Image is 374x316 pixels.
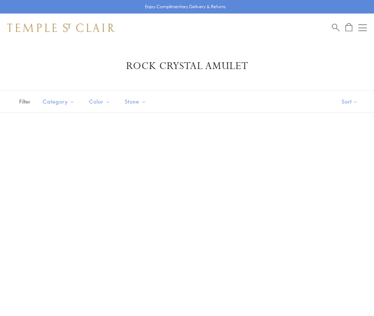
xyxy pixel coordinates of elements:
[85,97,116,106] span: Color
[332,23,339,32] a: Search
[145,3,226,10] p: Enjoy Complimentary Delivery & Returns
[358,23,367,32] button: Open navigation
[7,23,115,32] img: Temple St. Clair
[18,60,356,73] h1: Rock Crystal Amulet
[37,94,80,110] button: Category
[121,97,152,106] span: Stone
[346,23,352,32] a: Open Shopping Bag
[326,91,374,112] button: Show sort by
[39,97,80,106] span: Category
[84,94,116,110] button: Color
[119,94,152,110] button: Stone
